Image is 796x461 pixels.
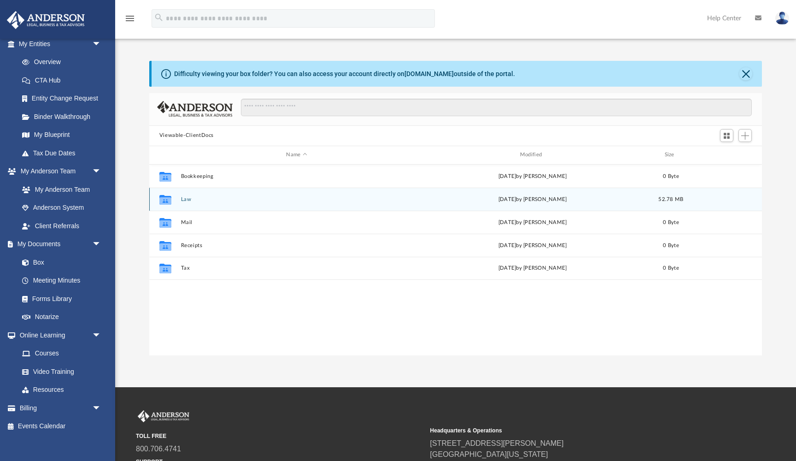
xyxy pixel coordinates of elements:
[416,195,648,203] div: [DATE] by [PERSON_NAME]
[6,417,115,436] a: Events Calendar
[181,173,412,179] button: Bookkeeping
[13,71,115,89] a: CTA Hub
[13,180,106,199] a: My Anderson Team
[6,162,111,181] a: My Anderson Teamarrow_drop_down
[92,235,111,254] span: arrow_drop_down
[658,196,683,201] span: 52.78 MB
[404,70,454,77] a: [DOMAIN_NAME]
[13,107,115,126] a: Binder Walkthrough
[13,381,111,399] a: Resources
[174,69,515,79] div: Difficulty viewing your box folder? You can also access your account directly on outside of the p...
[6,326,111,344] a: Online Learningarrow_drop_down
[739,67,752,80] button: Close
[6,35,115,53] a: My Entitiesarrow_drop_down
[4,11,88,29] img: Anderson Advisors Platinum Portal
[430,426,718,435] small: Headquarters & Operations
[663,173,679,178] span: 0 Byte
[430,450,548,458] a: [GEOGRAPHIC_DATA][US_STATE]
[180,151,412,159] div: Name
[124,18,135,24] a: menu
[416,151,649,159] div: Modified
[13,308,111,326] a: Notarize
[149,165,762,356] div: grid
[13,217,111,235] a: Client Referrals
[154,12,164,23] i: search
[13,344,111,363] a: Courses
[136,445,181,453] a: 800.706.4741
[416,264,648,272] div: [DATE] by [PERSON_NAME]
[13,199,111,217] a: Anderson System
[241,99,752,116] input: Search files and folders
[136,432,424,440] small: TOLL FREE
[181,265,412,271] button: Tax
[92,326,111,345] span: arrow_drop_down
[775,12,789,25] img: User Pic
[430,439,564,447] a: [STREET_ADDRESS][PERSON_NAME]
[13,290,106,308] a: Forms Library
[159,131,214,140] button: Viewable-ClientDocs
[693,151,758,159] div: id
[13,362,106,381] a: Video Training
[124,13,135,24] i: menu
[416,172,648,180] div: [DATE] by [PERSON_NAME]
[416,218,648,226] div: [DATE] by [PERSON_NAME]
[13,272,111,290] a: Meeting Minutes
[13,144,115,162] a: Tax Due Dates
[6,399,115,417] a: Billingarrow_drop_down
[92,35,111,53] span: arrow_drop_down
[6,235,111,254] a: My Documentsarrow_drop_down
[92,162,111,181] span: arrow_drop_down
[92,399,111,418] span: arrow_drop_down
[181,196,412,202] button: Law
[663,266,679,271] span: 0 Byte
[13,253,106,272] a: Box
[738,129,752,142] button: Add
[13,126,111,144] a: My Blueprint
[153,151,176,159] div: id
[13,53,115,71] a: Overview
[181,242,412,248] button: Receipts
[416,241,648,249] div: [DATE] by [PERSON_NAME]
[13,89,115,108] a: Entity Change Request
[663,242,679,248] span: 0 Byte
[663,219,679,225] span: 0 Byte
[136,410,191,422] img: Anderson Advisors Platinum Portal
[652,151,689,159] div: Size
[720,129,734,142] button: Switch to Grid View
[181,219,412,225] button: Mail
